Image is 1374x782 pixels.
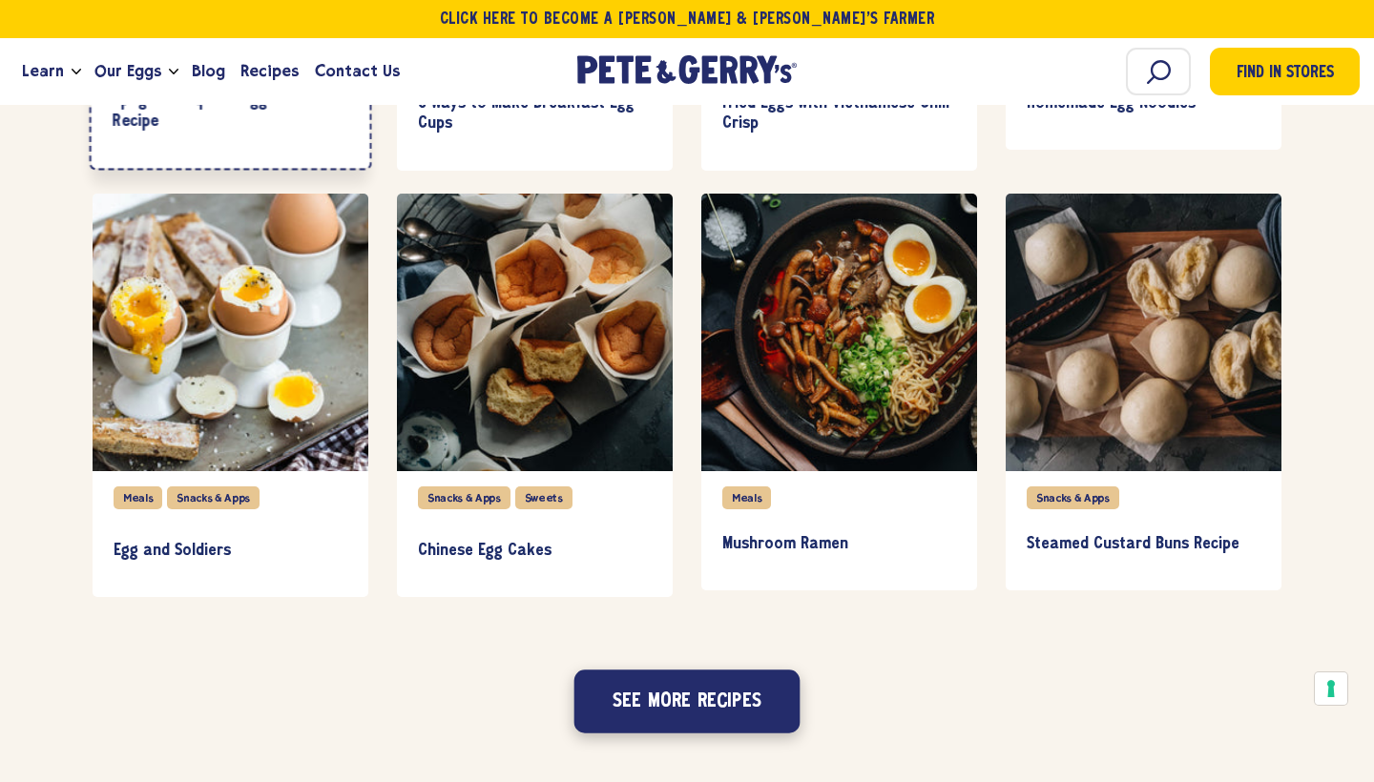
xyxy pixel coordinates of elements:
a: Steamed Custard Buns Recipe [1027,517,1260,572]
h3: Fried Eggs with Vietnamese Chili Crisp [722,93,956,134]
div: Snacks & Apps [167,486,260,509]
a: Mushroom Ramen [722,517,956,572]
a: Contact Us [307,46,407,97]
span: Blog [192,59,225,83]
h3: 3 Ways to Make Breakfast Egg Cups [418,93,652,134]
span: Recipes [240,59,299,83]
div: item [701,194,977,591]
input: Search [1126,48,1191,95]
span: Contact Us [315,59,400,83]
div: Sweets [515,486,572,509]
div: Snacks & Apps [1027,486,1119,509]
a: Find in Stores [1210,48,1360,95]
a: Egg and Soldiers [114,524,347,579]
h3: Mushroom Ramen [722,534,956,555]
a: Our Eggs [87,46,169,97]
a: Learn [14,46,72,97]
h3: Egg and Soldiers [114,541,347,562]
button: Open the dropdown menu for Learn [72,69,81,75]
h3: Spaghetti Squash Egg Nests Recipe [113,90,348,132]
a: 3 Ways to Make Breakfast Egg Cups [418,76,652,152]
a: Recipes [233,46,306,97]
span: Our Eggs [94,59,161,83]
a: Fried Eggs with Vietnamese Chili Crisp [722,76,956,152]
a: Blog [184,46,233,97]
div: Snacks & Apps [418,486,510,509]
span: Find in Stores [1237,61,1334,87]
h3: Chinese Egg Cakes [418,541,652,562]
a: Spaghetti Squash Egg Nests Recipe [113,72,348,149]
button: Your consent preferences for tracking technologies [1315,672,1347,705]
div: item [93,194,368,598]
div: item [1006,194,1281,591]
h3: Steamed Custard Buns Recipe [1027,534,1260,555]
button: Open the dropdown menu for Our Eggs [169,69,178,75]
button: See more recipes [574,669,801,732]
a: Chinese Egg Cakes [418,524,652,579]
div: Meals [722,486,771,509]
span: Learn [22,59,64,83]
div: item [397,194,673,598]
div: Meals [114,486,162,509]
